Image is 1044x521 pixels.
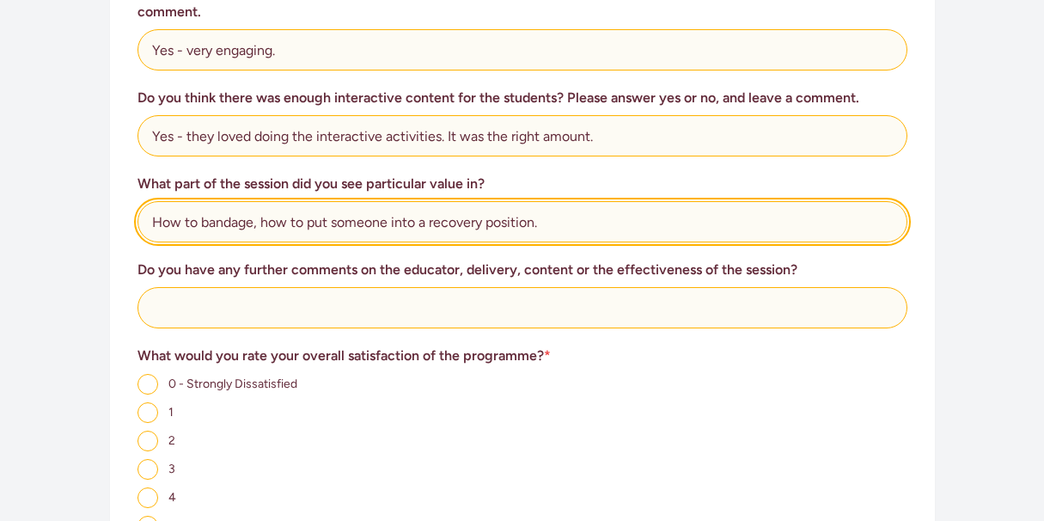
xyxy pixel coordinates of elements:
[168,433,175,448] span: 2
[168,405,174,420] span: 1
[137,431,158,451] input: 2
[137,374,158,395] input: 0 - Strongly Dissatisfied
[137,487,158,508] input: 4
[168,462,175,476] span: 3
[168,377,297,391] span: 0 - Strongly Dissatisfied
[137,260,907,280] h3: Do you have any further comments on the educator, delivery, content or the effectiveness of the s...
[137,346,907,366] h3: What would you rate your overall satisfaction of the programme?
[137,174,907,194] h3: What part of the session did you see particular value in?
[137,459,158,480] input: 3
[137,88,907,108] h3: Do you think there was enough interactive content for the students? Please answer yes or no, and ...
[137,402,158,423] input: 1
[168,490,176,505] span: 4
